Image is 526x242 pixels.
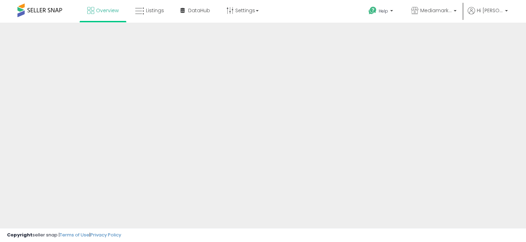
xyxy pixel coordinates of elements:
span: Help [379,8,388,14]
a: Hi [PERSON_NAME] [468,7,508,23]
span: Mediamarkstore [420,7,452,14]
a: Terms of Use [60,232,89,238]
i: Get Help [368,6,377,15]
span: DataHub [188,7,210,14]
span: Listings [146,7,164,14]
span: Hi [PERSON_NAME] [477,7,503,14]
a: Privacy Policy [90,232,121,238]
strong: Copyright [7,232,32,238]
a: Help [363,1,400,23]
div: seller snap | | [7,232,121,239]
span: Overview [96,7,119,14]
